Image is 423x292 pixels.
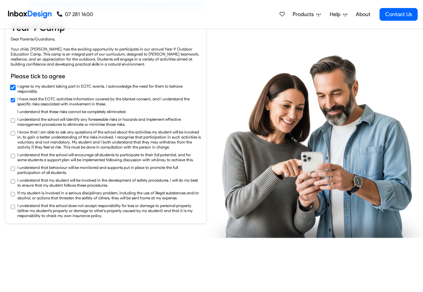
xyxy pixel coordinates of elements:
[11,72,201,81] h6: Please tick to agree
[17,152,201,162] label: I understand that the school will encourage all students to participate to their full potential, ...
[17,84,201,94] label: I agree to my student taking part in EOTC events. I acknowledge the need for them to behave respo...
[17,203,201,218] label: I understand that the school does not accept responsibility for loss or damage to personal proper...
[327,8,350,21] a: Help
[57,10,93,18] a: 07 281 1600
[17,190,201,200] label: If my student is involved in a serious disciplinary problem, including the use of illegal substan...
[17,117,201,127] label: I understand the school will identify any foreseeable risks or hazards and implement effective ma...
[11,36,201,67] div: Dear Parents/Guardians, Your child, [PERSON_NAME], has the exciting opportunity to participate in...
[17,178,201,188] label: I understand that my student will be involved in the development of safety procedures. I will do ...
[290,8,323,21] a: Products
[17,165,201,175] label: I understand that behaviour will be monitored and supports put in place to promote the full parti...
[17,96,201,106] label: I have read the EOTC activities information covered by the blanket consent, and I understand the ...
[17,129,201,150] label: I know that I am able to ask any questions of the school about the activities my student will be ...
[293,10,316,18] span: Products
[17,109,126,114] label: I understand that these risks cannot be completely eliminated.
[330,10,343,18] span: Help
[354,8,372,21] a: About
[380,8,418,21] a: Contact Us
